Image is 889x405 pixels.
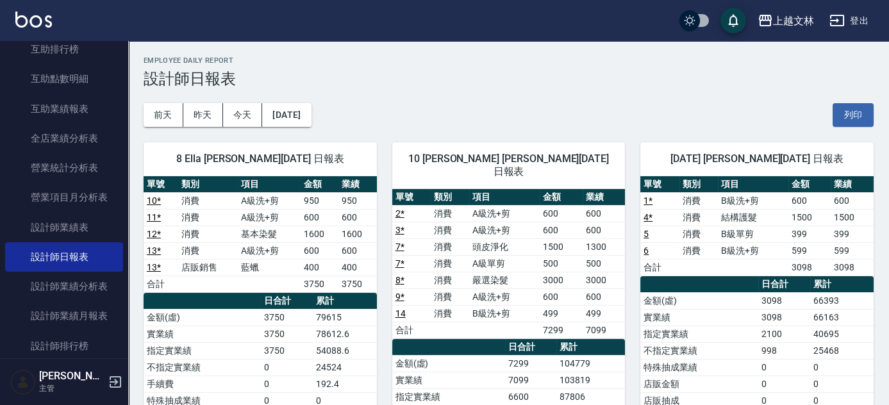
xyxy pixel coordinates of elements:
h3: 設計師日報表 [144,70,874,88]
td: 實業績 [392,372,505,388]
span: 10 [PERSON_NAME] [PERSON_NAME][DATE] 日報表 [408,153,610,178]
td: 3098 [758,292,810,309]
td: 金額(虛) [640,292,758,309]
a: 設計師業績月報表 [5,301,123,331]
td: 6600 [505,388,556,405]
th: 類別 [178,176,238,193]
td: 店販銷售 [178,259,238,276]
th: 累計 [313,293,376,310]
button: [DATE] [262,103,311,127]
a: 互助業績報表 [5,94,123,124]
td: 0 [261,376,313,392]
td: B級洗+剪 [718,242,788,259]
td: 指定實業績 [144,342,261,359]
td: 1500 [540,238,583,255]
td: 藍蠟 [238,259,301,276]
th: 業績 [338,176,376,193]
td: 0 [810,359,874,376]
td: 結構護髮 [718,209,788,226]
td: 0 [758,359,810,376]
th: 累計 [556,339,625,356]
td: 78612.6 [313,326,376,342]
a: 全店業績分析表 [5,124,123,153]
td: 指定實業績 [640,326,758,342]
th: 單號 [640,176,679,193]
button: save [720,8,746,33]
td: 600 [788,192,831,209]
td: 600 [540,222,583,238]
th: 項目 [718,176,788,193]
a: 14 [395,308,406,318]
td: 600 [583,205,626,222]
a: 5 [644,229,649,239]
td: 7299 [540,322,583,338]
td: 103819 [556,372,625,388]
th: 日合計 [505,339,556,356]
td: 消費 [679,226,718,242]
th: 項目 [469,189,540,206]
td: 7099 [505,372,556,388]
td: 基本染髮 [238,226,301,242]
th: 業績 [831,176,874,193]
h2: Employee Daily Report [144,56,874,65]
td: 消費 [431,255,469,272]
td: 7299 [505,355,556,372]
td: 消費 [178,242,238,259]
td: 實業績 [144,326,261,342]
td: 600 [583,222,626,238]
img: Logo [15,12,52,28]
td: 特殊抽成業績 [640,359,758,376]
button: 列印 [833,103,874,127]
td: 合計 [392,322,431,338]
table: a dense table [640,176,874,276]
a: 營業統計分析表 [5,153,123,183]
td: 499 [583,305,626,322]
td: 399 [831,226,874,242]
td: 消費 [178,209,238,226]
td: A級洗+剪 [238,209,301,226]
a: 互助點數明細 [5,64,123,94]
a: 設計師排行榜 [5,331,123,361]
td: 消費 [431,238,469,255]
table: a dense table [392,189,626,339]
td: 金額(虛) [392,355,505,372]
td: 104779 [556,355,625,372]
td: 66393 [810,292,874,309]
td: 1500 [831,209,874,226]
td: 599 [788,242,831,259]
td: 3098 [831,259,874,276]
a: 互助排行榜 [5,35,123,64]
td: 3750 [301,276,338,292]
td: 實業績 [640,309,758,326]
td: 600 [583,288,626,305]
th: 業績 [583,189,626,206]
td: 192.4 [313,376,376,392]
td: 合計 [144,276,178,292]
th: 累計 [810,276,874,293]
td: 600 [338,209,376,226]
div: 上越文林 [773,13,814,29]
td: 599 [831,242,874,259]
td: A級洗+剪 [238,192,301,209]
th: 金額 [301,176,338,193]
th: 項目 [238,176,301,193]
td: 3750 [261,309,313,326]
th: 日合計 [261,293,313,310]
td: 金額(虛) [144,309,261,326]
td: 600 [301,242,338,259]
h5: [PERSON_NAME] [39,370,104,383]
td: 嚴選染髮 [469,272,540,288]
button: 昨天 [183,103,223,127]
td: 950 [301,192,338,209]
td: 不指定實業績 [640,342,758,359]
td: 399 [788,226,831,242]
td: 66163 [810,309,874,326]
td: B級洗+剪 [718,192,788,209]
td: 950 [338,192,376,209]
button: 前天 [144,103,183,127]
td: 600 [338,242,376,259]
td: 40695 [810,326,874,342]
td: 消費 [431,222,469,238]
td: 消費 [679,242,718,259]
th: 類別 [431,189,469,206]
